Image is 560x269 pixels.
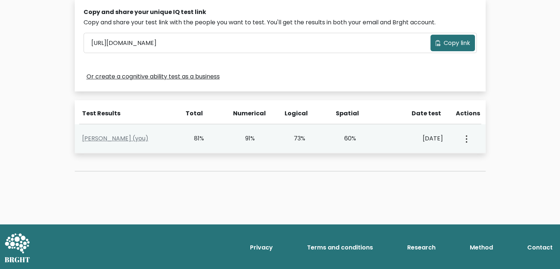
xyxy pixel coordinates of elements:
div: 91% [234,134,255,143]
div: 81% [183,134,204,143]
div: Copy and share your test link with the people you want to test. You'll get the results in both yo... [84,18,477,27]
a: Contact [524,240,556,255]
div: Logical [285,109,306,118]
div: [DATE] [386,134,443,143]
div: Numerical [233,109,254,118]
div: Copy and share your unique IQ test link [84,8,477,17]
a: Terms and conditions [304,240,376,255]
div: 60% [335,134,356,143]
a: Method [467,240,496,255]
button: Copy link [430,35,475,51]
div: Total [182,109,203,118]
div: Test Results [82,109,173,118]
a: Or create a cognitive ability test as a business [87,72,220,81]
div: Actions [456,109,481,118]
div: 73% [285,134,306,143]
a: [PERSON_NAME] (you) [82,134,148,143]
span: Copy link [444,39,470,48]
a: Privacy [247,240,276,255]
div: Date test [387,109,447,118]
div: Spatial [336,109,357,118]
a: Research [404,240,439,255]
